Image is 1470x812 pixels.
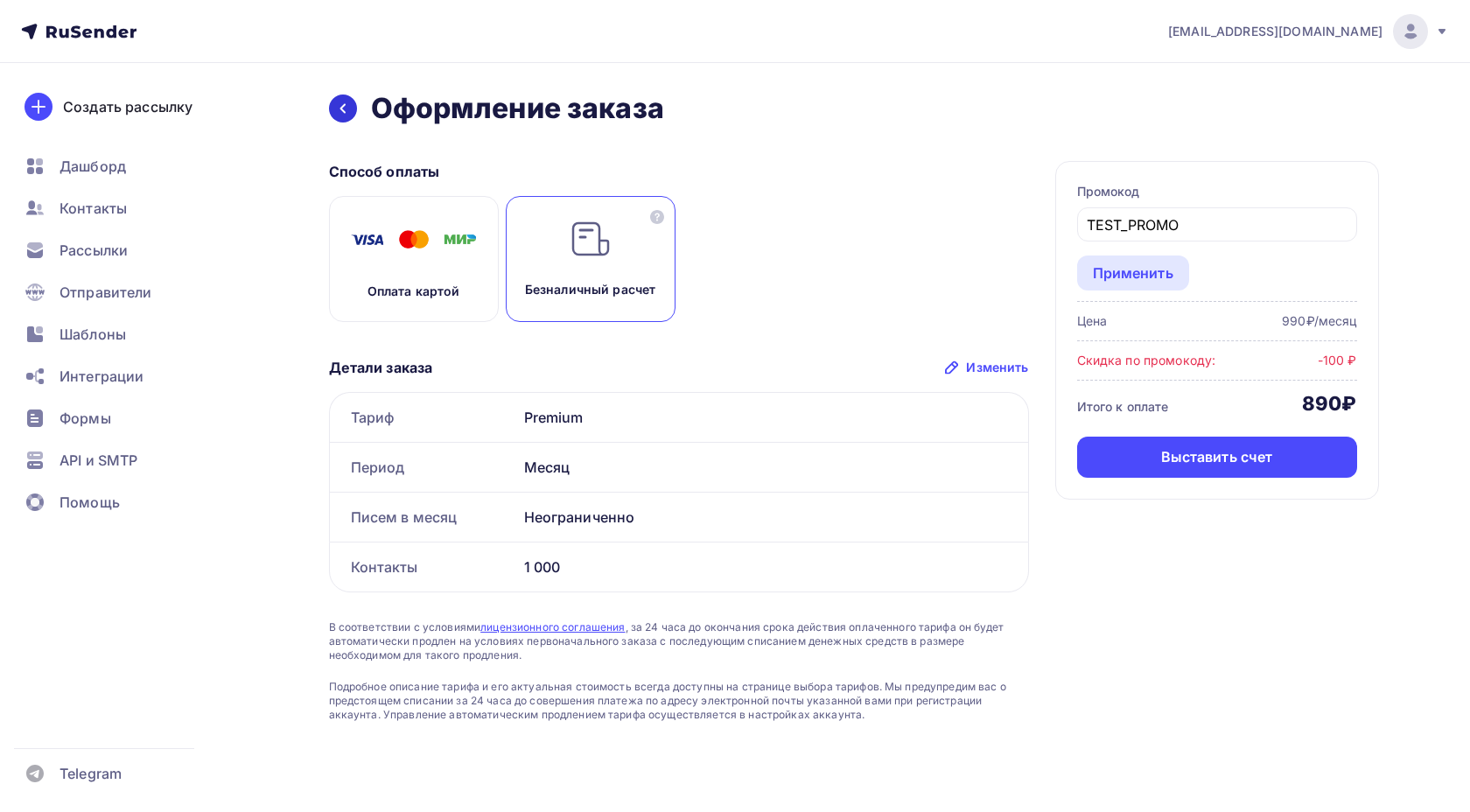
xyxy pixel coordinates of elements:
span: Дашборд [59,156,126,177]
span: Контакты [59,198,127,219]
a: Формы [14,401,222,436]
a: Контакты [14,191,222,226]
div: Итого к оплате [1077,398,1169,416]
span: Формы [59,408,111,429]
span: API и SMTP [59,450,137,471]
a: [EMAIL_ADDRESS][DOMAIN_NAME] [1168,14,1449,49]
div: Цена [1077,312,1108,330]
input: Введите промокод [1087,214,1347,235]
div: Создать рассылку [63,96,192,117]
div: 990₽/месяц [1282,312,1356,330]
span: Рассылки [59,240,128,261]
div: Применить [1093,262,1173,283]
a: лицензионного соглашения [480,620,625,633]
span: Интеграции [59,366,143,387]
span: Отправители [59,282,152,303]
div: Premium [517,393,1028,442]
a: Рассылки [14,233,222,268]
p: Способ оплаты [329,161,1029,182]
div: Писем в месяц [330,493,517,542]
div: -100 ₽ [1318,352,1357,369]
div: Выставить счет [1161,447,1273,467]
span: Шаблоны [59,324,126,345]
div: Промокод [1077,183,1357,200]
p: Оплата картой [367,283,460,300]
div: Неограниченно [517,493,1028,542]
span: Telegram [59,763,122,784]
div: Месяц [517,443,1028,492]
span: Подробное описание тарифа и его актуальная стоимость всегда доступны на странице выбора тарифов. ... [329,680,1029,722]
a: Шаблоны [14,317,222,352]
h2: Оформление заказа [371,91,664,126]
div: Тариф [330,393,517,442]
div: 890₽ [1302,391,1357,416]
p: Безналичный расчет [525,281,656,298]
span: В соответствии с условиями , за 24 часа до окончания срока действия оплаченного тарифа он будет а... [329,620,1029,662]
div: 1 000 [517,542,1028,591]
div: Скидка по промокоду: [1077,352,1216,369]
div: Изменить [966,359,1028,376]
p: Детали заказа [329,357,433,378]
div: Контакты [330,542,517,591]
a: Дашборд [14,149,222,184]
span: [EMAIL_ADDRESS][DOMAIN_NAME] [1168,23,1382,40]
a: Отправители [14,275,222,310]
span: Помощь [59,492,120,513]
div: Период [330,443,517,492]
